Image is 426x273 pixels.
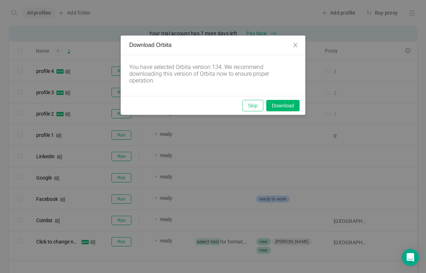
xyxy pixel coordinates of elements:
i: icon: close [293,42,298,48]
button: Close [285,36,305,55]
div: Download Orbita [129,41,297,49]
button: Download [266,100,300,111]
button: Skip [242,100,263,111]
div: You have selected Orbita version 134. We recommend downloading this version of Orbita now to ensu... [129,64,285,84]
div: Open Intercom Messenger [402,249,419,266]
